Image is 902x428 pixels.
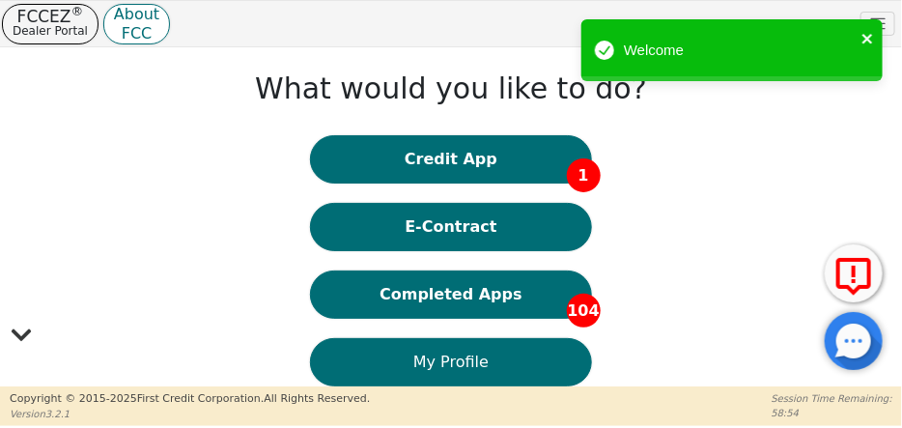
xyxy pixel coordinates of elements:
div: Welcome [624,40,856,62]
button: Credit App1 [310,135,591,184]
p: Session Time Remaining: [772,391,892,406]
p: 58:54 [772,406,892,420]
button: AboutFCC [103,4,170,44]
p: Dealer Portal [13,23,88,39]
span: 104 [567,294,601,328]
p: FCC [114,29,159,39]
span: 1 [567,158,601,192]
p: FCCEZ [13,10,88,23]
button: My Profile [310,338,591,386]
span: All Rights Reserved. [264,392,370,405]
h1: What would you like to do? [255,71,647,106]
button: E-Contract [310,203,591,251]
sup: ® [71,4,84,18]
button: close [861,27,875,49]
button: Report Error to FCC [825,244,883,302]
p: About [114,10,159,19]
button: Toggle navigation [860,12,895,37]
button: Completed Apps104 [310,271,591,319]
button: FCCEZ®Dealer Portal [2,4,99,44]
p: Copyright © 2015- 2025 First Credit Corporation. [10,391,370,408]
p: Version 3.2.1 [10,407,370,421]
